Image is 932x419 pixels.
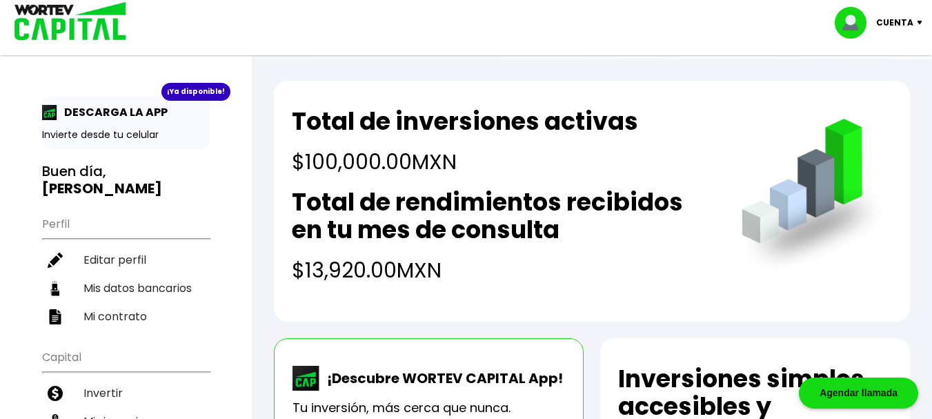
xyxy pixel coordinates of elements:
[876,12,913,33] p: Cuenta
[42,128,210,142] p: Invierte desde tu celular
[292,146,638,177] h4: $100,000.00 MXN
[292,108,638,135] h2: Total de inversiones activas
[42,302,210,331] a: Mi contrato
[42,208,210,331] ul: Perfil
[57,104,168,121] p: DESCARGA LA APP
[42,179,162,198] b: [PERSON_NAME]
[42,105,57,120] img: app-icon
[835,7,876,39] img: profile-image
[42,163,210,197] h3: Buen día,
[161,83,230,101] div: ¡Ya disponible!
[293,366,320,391] img: wortev-capital-app-icon
[292,188,714,244] h2: Total de rendimientos recibidos en tu mes de consulta
[320,368,563,389] p: ¡Descubre WORTEV CAPITAL App!
[292,255,714,286] h4: $13,920.00 MXN
[735,119,892,275] img: grafica.516fef24.png
[42,274,210,302] a: Mis datos bancarios
[48,253,63,268] img: editar-icon.952d3147.svg
[48,281,63,296] img: datos-icon.10cf9172.svg
[48,309,63,324] img: contrato-icon.f2db500c.svg
[42,379,210,407] a: Invertir
[799,378,918,409] div: Agendar llamada
[48,386,63,401] img: invertir-icon.b3b967d7.svg
[42,246,210,274] a: Editar perfil
[913,21,932,25] img: icon-down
